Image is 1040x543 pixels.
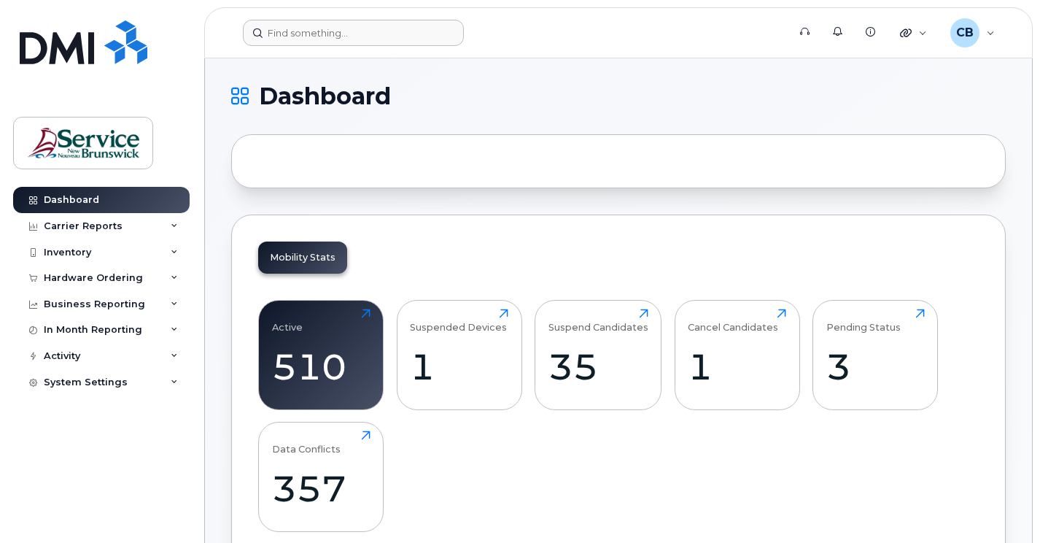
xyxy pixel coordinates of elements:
div: 357 [272,467,370,510]
div: Suspended Devices [410,309,507,333]
div: 510 [272,345,370,388]
a: Suspended Devices1 [410,309,508,402]
div: Active [272,309,303,333]
div: 1 [688,345,786,388]
div: 35 [548,345,648,388]
a: Data Conflicts357 [272,431,370,524]
a: Active510 [272,309,370,402]
span: Dashboard [259,85,391,107]
div: 3 [826,345,925,388]
a: Pending Status3 [826,309,925,402]
div: 1 [410,345,508,388]
div: Suspend Candidates [548,309,648,333]
div: Data Conflicts [272,431,341,455]
div: Pending Status [826,309,901,333]
div: Cancel Candidates [688,309,778,333]
a: Suspend Candidates35 [548,309,648,402]
a: Cancel Candidates1 [688,309,786,402]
